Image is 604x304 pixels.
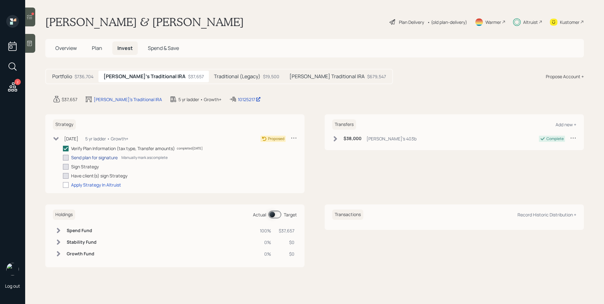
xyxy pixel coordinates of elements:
div: $37,657 [279,227,294,234]
div: 100% [260,227,271,234]
div: Add new + [556,122,576,128]
div: Target [284,211,297,218]
span: Overview [55,45,77,52]
span: Invest [117,45,133,52]
div: Log out [5,283,20,289]
div: $736,704 [75,73,93,80]
div: 0% [260,251,271,257]
h5: [PERSON_NAME]'s Traditional IRA [103,73,186,79]
h6: Transfers [332,119,356,130]
div: Propose Account + [546,73,584,80]
div: $679,547 [367,73,386,80]
h6: Strategy [53,119,76,130]
div: Altruist [523,19,538,25]
div: 2 [14,79,21,85]
div: 5 yr ladder • Growth+ [85,135,128,142]
div: [DATE] [64,135,78,142]
h5: [PERSON_NAME] Traditional IRA [289,73,365,79]
div: Manually mark as complete [121,155,168,160]
h6: $38,000 [344,136,361,141]
span: Spend & Save [148,45,179,52]
div: completed [DATE] [177,146,203,151]
div: 5 yr ladder • Growth+ [178,96,221,103]
div: $19,500 [263,73,279,80]
h5: Traditional (Legacy) [214,73,260,79]
span: Plan [92,45,102,52]
div: Proposed [268,136,284,142]
div: Complete [546,136,564,142]
h6: Growth Fund [67,251,97,257]
div: [PERSON_NAME]'s Traditional IRA [94,96,162,103]
div: Sign Strategy [71,163,99,170]
div: $37,657 [62,96,77,103]
h5: Portfolio [52,73,72,79]
div: Apply Strategy In Altruist [71,182,121,188]
h6: Transactions [332,209,363,220]
h6: Stability Fund [67,240,97,245]
div: Verify Plan Information (tax type, Transfer amounts) [71,145,175,152]
div: $0 [279,239,294,246]
div: [PERSON_NAME]'s 403b [366,135,417,142]
div: • (old plan-delivery) [427,19,467,25]
h6: Holdings [53,209,75,220]
h1: [PERSON_NAME] & [PERSON_NAME] [45,15,244,29]
div: $37,657 [188,73,204,80]
div: $0 [279,251,294,257]
div: 0% [260,239,271,246]
img: james-distasi-headshot.png [6,263,19,275]
div: Have client(s) sign Strategy [71,172,127,179]
div: Actual [253,211,266,218]
div: Send plan for signature [71,154,118,161]
div: Plan Delivery [399,19,424,25]
div: 10125217 [238,96,261,103]
div: Kustomer [560,19,579,25]
h6: Spend Fund [67,228,97,233]
div: Warmer [485,19,501,25]
div: Record Historic Distribution + [517,212,576,218]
